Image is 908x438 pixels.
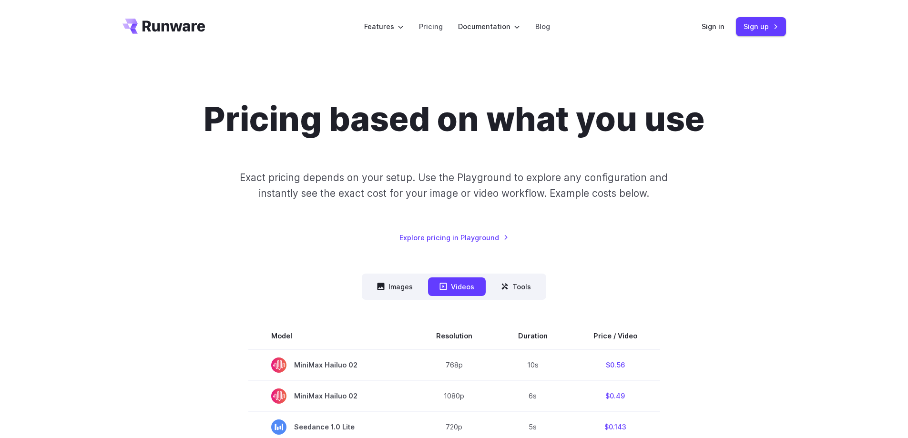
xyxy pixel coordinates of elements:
a: Go to / [122,19,205,34]
button: Images [366,277,424,296]
h1: Pricing based on what you use [204,99,704,139]
th: Model [248,323,413,349]
td: $0.56 [571,349,660,381]
td: $0.49 [571,380,660,411]
a: Pricing [419,21,443,32]
th: Duration [495,323,571,349]
button: Videos [428,277,486,296]
td: 1080p [413,380,495,411]
span: Seedance 1.0 Lite [271,419,390,435]
a: Sign up [736,17,786,36]
td: 768p [413,349,495,381]
span: MiniMax Hailuo 02 [271,357,390,373]
a: Blog [535,21,550,32]
p: Exact pricing depends on your setup. Use the Playground to explore any configuration and instantl... [222,170,686,202]
label: Features [364,21,404,32]
td: 10s [495,349,571,381]
a: Explore pricing in Playground [399,232,509,243]
th: Resolution [413,323,495,349]
td: 6s [495,380,571,411]
a: Sign in [702,21,724,32]
label: Documentation [458,21,520,32]
th: Price / Video [571,323,660,349]
button: Tools [490,277,542,296]
span: MiniMax Hailuo 02 [271,388,390,404]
